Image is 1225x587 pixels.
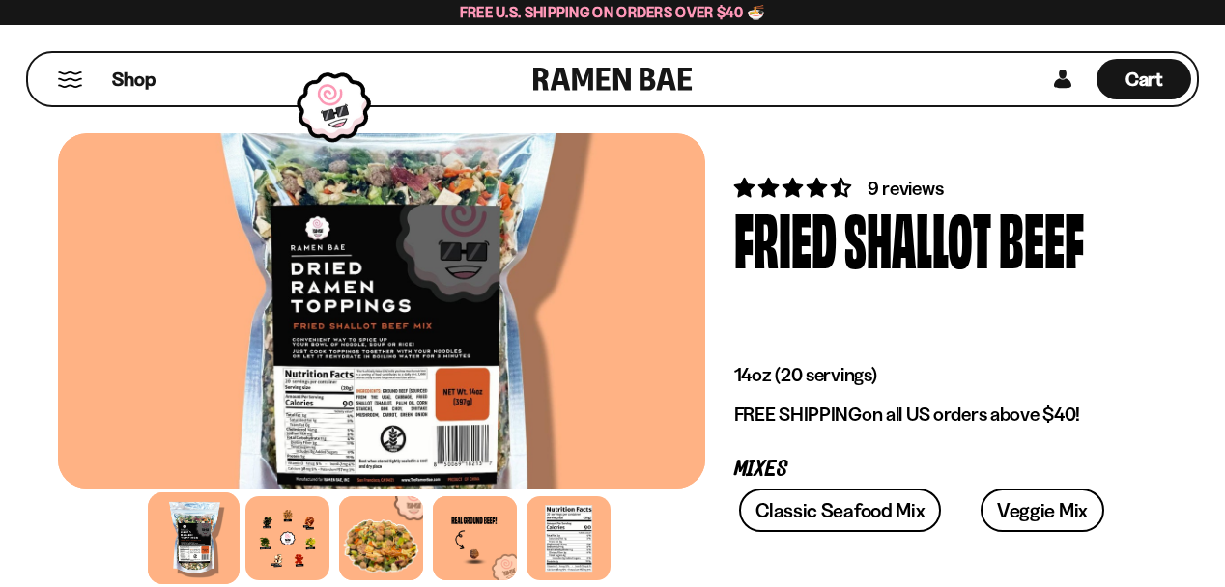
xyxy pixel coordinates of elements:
[734,403,1138,427] p: on all US orders above $40!
[1097,53,1191,105] div: Cart
[734,403,862,426] strong: FREE SHIPPING
[739,489,941,532] a: Classic Seafood Mix
[734,176,855,200] span: 4.56 stars
[57,71,83,88] button: Mobile Menu Trigger
[981,489,1104,532] a: Veggie Mix
[460,3,766,21] span: Free U.S. Shipping on Orders over $40 🍜
[1125,68,1163,91] span: Cart
[734,363,1138,387] p: 14oz (20 servings)
[868,177,943,200] span: 9 reviews
[844,202,991,274] div: Shallot
[734,202,837,274] div: Fried
[999,202,1084,274] div: Beef
[112,67,156,93] span: Shop
[734,461,1138,479] p: Mixes
[112,59,156,99] a: Shop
